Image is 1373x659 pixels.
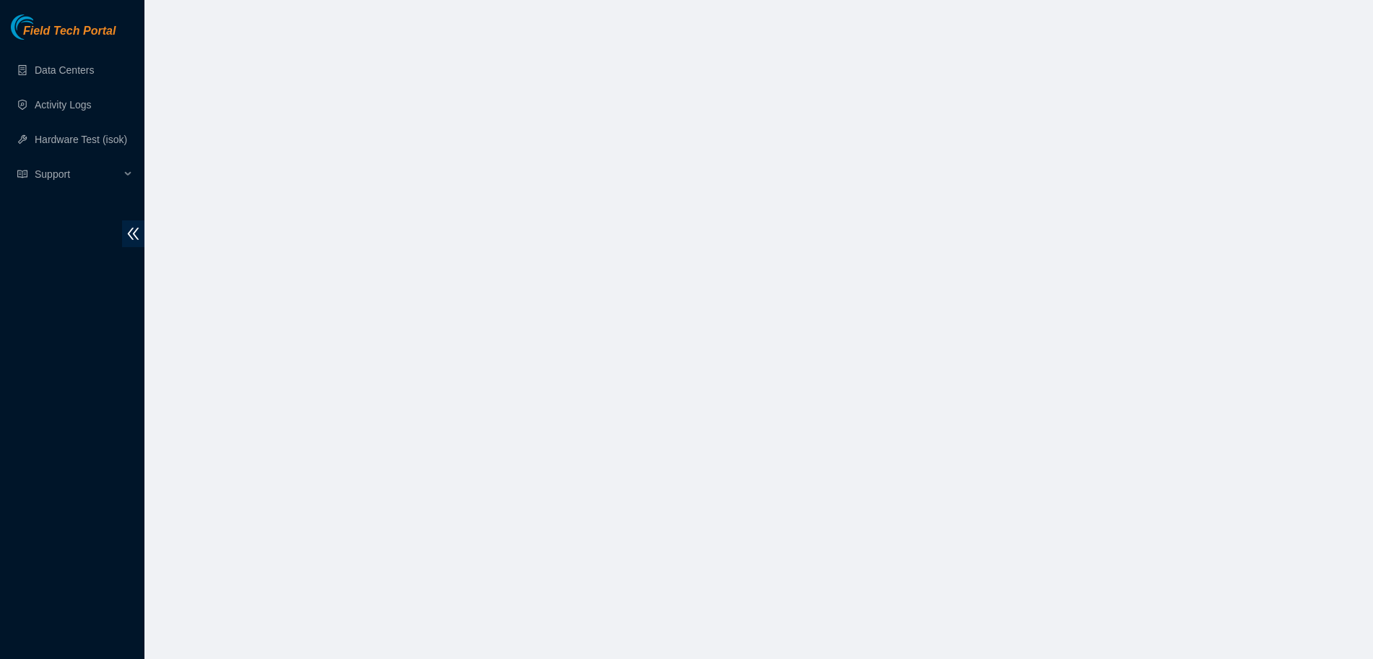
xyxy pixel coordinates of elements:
[122,220,144,247] span: double-left
[35,134,127,145] a: Hardware Test (isok)
[35,64,94,76] a: Data Centers
[35,99,92,111] a: Activity Logs
[11,26,116,45] a: Akamai TechnologiesField Tech Portal
[35,160,120,189] span: Support
[17,169,27,179] span: read
[11,14,73,40] img: Akamai Technologies
[23,25,116,38] span: Field Tech Portal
